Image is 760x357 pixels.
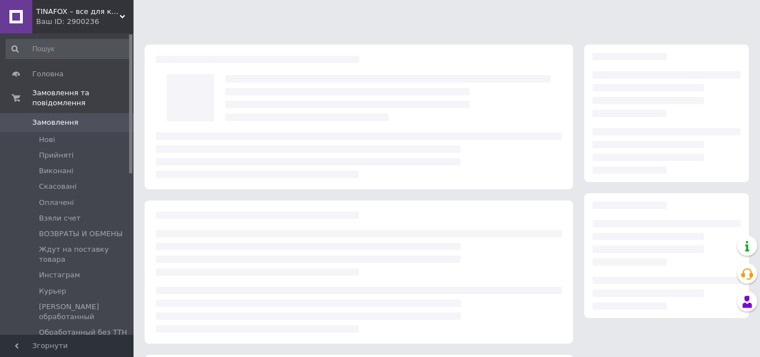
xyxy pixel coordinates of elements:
[39,286,66,296] span: Курьер
[32,69,63,79] span: Головна
[39,229,122,239] span: ВОЗВРАТЫ И ОБМЕНЫ
[39,270,80,280] span: Инстаграм
[39,213,81,223] span: Взяли счет
[32,88,134,108] span: Замовлення та повідомлення
[32,118,78,128] span: Замовлення
[39,182,77,192] span: Скасовані
[6,39,131,59] input: Пошук
[36,17,134,27] div: Ваш ID: 2900236
[39,302,130,322] span: [PERSON_NAME] обработанный
[39,327,127,338] span: Обработанный без ТТН
[39,244,130,265] span: Ждут на поставку товара
[39,135,55,145] span: Нові
[39,198,74,208] span: Оплачені
[39,166,73,176] span: Виконані
[39,150,73,160] span: Прийняті
[36,7,120,17] span: TINAFOX – все для краси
